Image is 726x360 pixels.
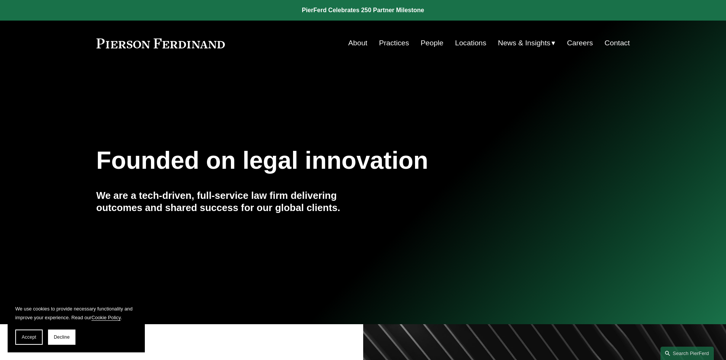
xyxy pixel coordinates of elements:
[96,147,541,174] h1: Founded on legal innovation
[498,37,551,50] span: News & Insights
[455,36,486,50] a: Locations
[96,189,363,214] h4: We are a tech-driven, full-service law firm delivering outcomes and shared success for our global...
[15,304,137,322] p: We use cookies to provide necessary functionality and improve your experience. Read our .
[604,36,630,50] a: Contact
[22,334,36,340] span: Accept
[498,36,556,50] a: folder dropdown
[348,36,367,50] a: About
[660,347,714,360] a: Search this site
[421,36,444,50] a: People
[567,36,593,50] a: Careers
[15,330,43,345] button: Accept
[48,330,75,345] button: Decline
[8,297,145,352] section: Cookie banner
[379,36,409,50] a: Practices
[91,315,121,320] a: Cookie Policy
[54,334,70,340] span: Decline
